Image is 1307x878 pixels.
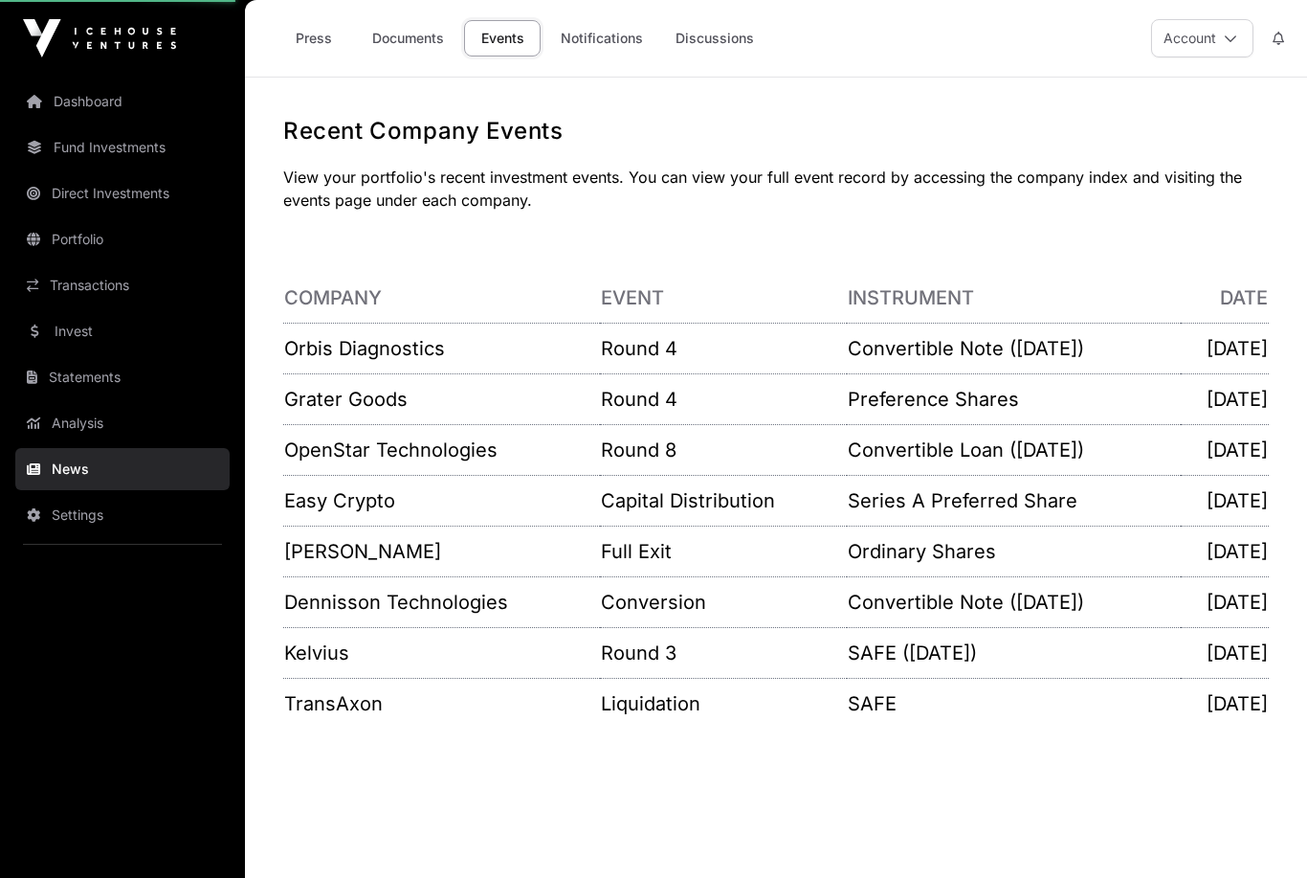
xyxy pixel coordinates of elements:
th: Date [1181,273,1270,324]
p: Liquidation [601,690,846,717]
p: Full Exit [601,538,846,565]
a: Kelvius [284,642,349,664]
p: Ordinary Shares [848,538,1180,565]
p: [DATE] [1182,538,1269,565]
a: Press [276,20,352,56]
p: [DATE] [1182,640,1269,666]
a: Notifications [548,20,655,56]
p: [DATE] [1182,690,1269,717]
a: Analysis [15,402,230,444]
a: Orbis Diagnostics [284,337,445,360]
a: Portfolio [15,218,230,260]
p: Convertible Loan ([DATE]) [848,437,1180,463]
p: SAFE [848,690,1180,717]
p: Preference Shares [848,386,1180,413]
h1: Recent Company Events [283,116,1269,146]
a: Settings [15,494,230,536]
th: Event [600,273,847,324]
a: Dashboard [15,80,230,123]
p: Series A Preferred Share [848,487,1180,514]
a: Events [464,20,541,56]
a: Invest [15,310,230,352]
button: Account [1151,19,1253,57]
a: TransAxon [284,692,383,715]
p: [DATE] [1182,589,1269,616]
p: [DATE] [1182,487,1269,514]
p: View your portfolio's recent investment events. You can view your full event record by accessing ... [283,166,1269,212]
a: Statements [15,356,230,398]
a: Easy Crypto [284,489,395,512]
p: Round 4 [601,335,846,362]
a: Direct Investments [15,172,230,214]
p: Round 8 [601,437,846,463]
a: Grater Goods [284,388,408,411]
img: Icehouse Ventures Logo [23,19,176,57]
p: Round 4 [601,386,846,413]
p: Convertible Note ([DATE]) [848,335,1180,362]
a: Documents [360,20,456,56]
p: Convertible Note ([DATE]) [848,589,1180,616]
a: Dennisson Technologies [284,591,508,614]
p: [DATE] [1182,437,1269,463]
th: Company [283,273,600,324]
a: Discussions [663,20,766,56]
p: [DATE] [1182,335,1269,362]
a: Transactions [15,264,230,306]
a: Fund Investments [15,126,230,169]
p: SAFE ([DATE]) [848,640,1180,666]
th: Instrument [847,273,1181,324]
a: OpenStar Technologies [284,439,498,462]
p: Capital Distribution [601,487,846,514]
a: News [15,448,230,490]
p: Conversion [601,589,846,616]
a: [PERSON_NAME] [284,540,441,563]
iframe: Chat Widget [1211,786,1307,878]
p: [DATE] [1182,386,1269,413]
p: Round 3 [601,640,846,666]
